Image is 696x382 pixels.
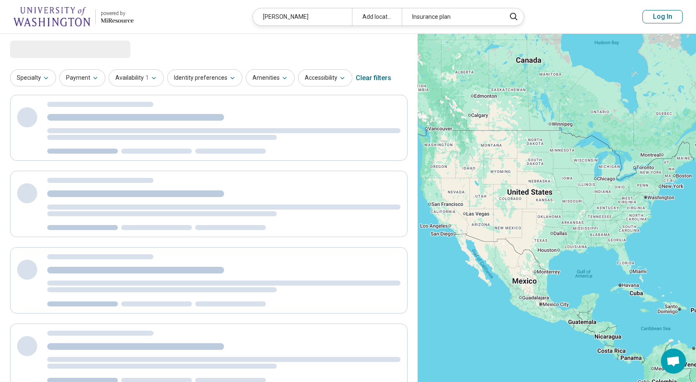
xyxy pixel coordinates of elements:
button: Accessibility [298,69,352,86]
div: Open chat [661,349,686,374]
a: University of Washingtonpowered by [13,7,134,27]
button: Log In [642,10,683,23]
div: Insurance plan [402,8,501,25]
img: University of Washington [13,7,90,27]
div: [PERSON_NAME] [253,8,352,25]
span: 1 [145,73,149,82]
button: Amenities [246,69,295,86]
button: Identity preferences [167,69,242,86]
button: Specialty [10,69,56,86]
span: Loading... [10,40,80,57]
button: Availability1 [109,69,164,86]
button: Payment [59,69,105,86]
div: Clear filters [356,68,391,88]
div: powered by [101,10,134,17]
div: Add location [352,8,402,25]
